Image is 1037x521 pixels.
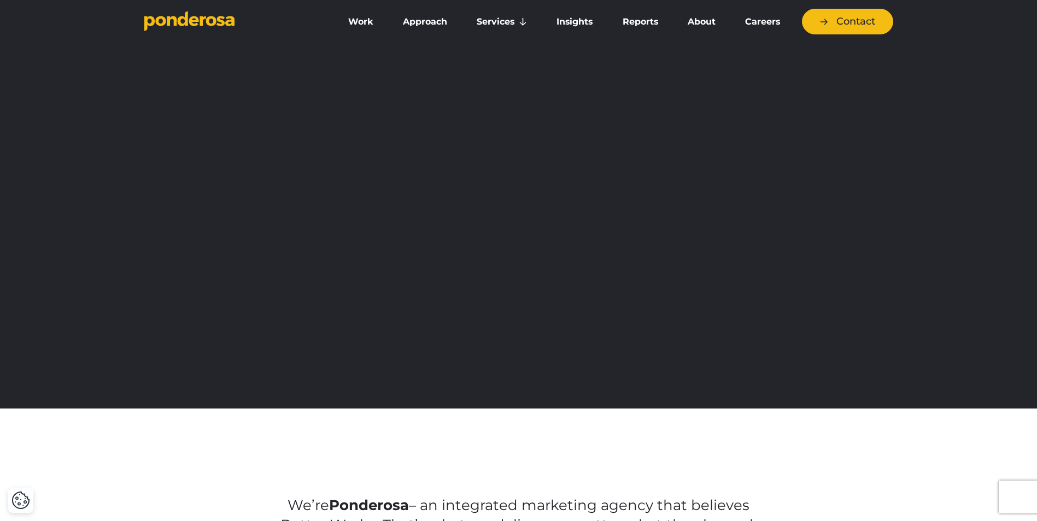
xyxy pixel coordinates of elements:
[675,10,728,33] a: About
[144,11,319,33] a: Go to homepage
[336,10,386,33] a: Work
[11,491,30,510] img: Revisit consent button
[11,491,30,510] button: Cookie Settings
[610,10,671,33] a: Reports
[464,10,540,33] a: Services
[733,10,793,33] a: Careers
[329,496,409,514] strong: Ponderosa
[544,10,605,33] a: Insights
[390,10,460,33] a: Approach
[802,9,893,34] a: Contact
